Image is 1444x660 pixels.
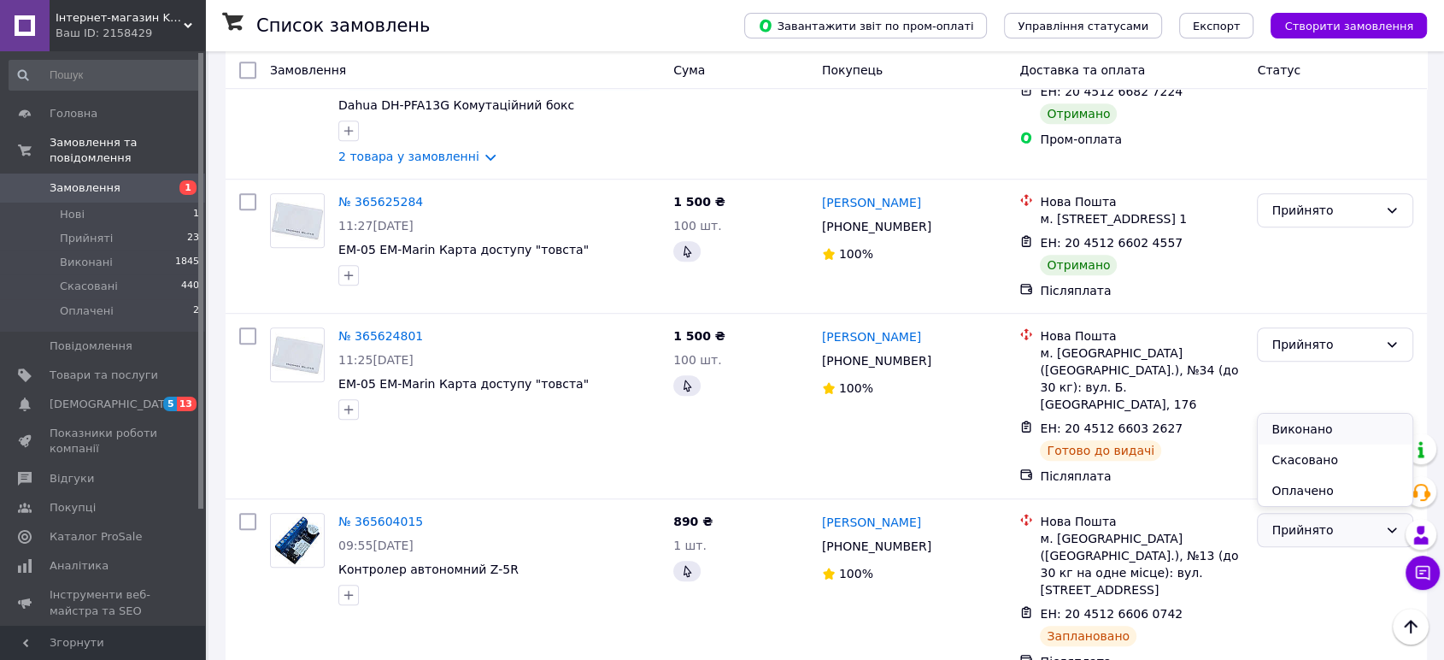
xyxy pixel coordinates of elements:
[50,106,97,121] span: Головна
[179,180,197,195] span: 1
[744,13,987,38] button: Завантажити звіт по пром-оплаті
[1193,20,1241,32] span: Експорт
[819,534,935,558] div: [PHONE_NUMBER]
[673,353,722,367] span: 100 шт.
[758,18,973,33] span: Завантажити звіт по пром-оплаті
[822,328,921,345] a: [PERSON_NAME]
[187,231,199,246] span: 23
[1258,445,1412,475] li: Скасовано
[338,243,589,256] a: EM-05 EM-Marin Карта доступу "товста"
[60,231,113,246] span: Прийняті
[56,10,184,26] span: Інтернет-магазин Kronverk
[270,513,325,568] a: Фото товару
[60,279,118,294] span: Скасовані
[50,426,158,457] span: Показники роботи компанії
[1284,20,1413,32] span: Створити замовлення
[50,529,142,545] span: Каталог ProSale
[1040,131,1243,148] div: Пром-оплата
[60,207,85,222] span: Нові
[1004,13,1162,38] button: Управління статусами
[1040,85,1183,98] span: ЕН: 20 4512 6682 7224
[50,339,132,354] span: Повідомлення
[1258,414,1412,445] li: Виконано
[270,63,346,77] span: Замовлення
[673,515,713,528] span: 890 ₴
[50,500,96,516] span: Покупці
[338,563,519,576] a: Контролер автономний Z-5R
[338,219,414,233] span: 11:27[DATE]
[1258,475,1412,506] li: Оплачено
[193,303,199,319] span: 2
[193,207,199,222] span: 1
[673,539,707,552] span: 1 шт.
[673,63,705,77] span: Cума
[271,514,324,567] img: Фото товару
[270,327,325,382] a: Фото товару
[1040,327,1243,345] div: Нова Пошта
[50,587,158,618] span: Інструменти веб-майстра та SEO
[1040,282,1243,299] div: Післяплата
[1040,421,1183,435] span: ЕН: 20 4512 6603 2627
[673,219,722,233] span: 100 шт.
[60,255,113,270] span: Виконані
[1040,530,1243,598] div: м. [GEOGRAPHIC_DATA] ([GEOGRAPHIC_DATA].), №13 (до 30 кг на одне місце): вул. [STREET_ADDRESS]
[1040,255,1117,275] div: Отримано
[50,397,176,412] span: [DEMOGRAPHIC_DATA]
[1179,13,1254,38] button: Експорт
[822,194,921,211] a: [PERSON_NAME]
[175,255,199,270] span: 1845
[839,567,873,580] span: 100%
[1040,210,1243,227] div: м. [STREET_ADDRESS] 1
[1271,521,1378,539] div: Прийнято
[1018,20,1148,32] span: Управління статусами
[50,180,120,196] span: Замовлення
[1253,18,1427,32] a: Створити замовлення
[1040,236,1183,250] span: ЕН: 20 4512 6602 4557
[338,150,479,163] a: 2 товара у замовленні
[163,397,177,411] span: 5
[181,279,199,294] span: 440
[338,539,414,552] span: 09:55[DATE]
[256,15,430,36] h1: Список замовлень
[1040,193,1243,210] div: Нова Пошта
[56,26,205,41] div: Ваш ID: 2158429
[673,195,725,209] span: 1 500 ₴
[271,328,324,381] img: Фото товару
[338,98,574,112] a: Dahua DH-PFA13G Комутаційний бокс
[1040,468,1243,485] div: Післяплата
[270,193,325,248] a: Фото товару
[271,194,324,247] img: Фото товару
[822,63,883,77] span: Покупець
[839,247,873,261] span: 100%
[338,515,423,528] a: № 365604015
[822,514,921,531] a: [PERSON_NAME]
[9,60,201,91] input: Пошук
[819,215,935,239] div: [PHONE_NUMBER]
[819,349,935,373] div: [PHONE_NUMBER]
[1040,626,1136,646] div: Заплановано
[1406,556,1440,590] button: Чат з покупцем
[50,558,109,574] span: Аналітика
[338,329,423,343] a: № 365624801
[1040,345,1243,413] div: м. [GEOGRAPHIC_DATA] ([GEOGRAPHIC_DATA].), №34 (до 30 кг): вул. Б. [GEOGRAPHIC_DATA], 176
[1257,63,1300,77] span: Статус
[1040,440,1161,461] div: Готово до видачі
[177,397,197,411] span: 13
[673,329,725,343] span: 1 500 ₴
[338,377,589,391] a: EM-05 EM-Marin Карта доступу "товста"
[1040,103,1117,124] div: Отримано
[338,353,414,367] span: 11:25[DATE]
[1393,609,1429,645] button: Наверх
[1040,513,1243,530] div: Нова Пошта
[1271,201,1378,220] div: Прийнято
[1040,607,1183,621] span: ЕН: 20 4512 6606 0742
[50,368,158,383] span: Товари та послуги
[1019,63,1145,77] span: Доставка та оплата
[1271,13,1427,38] button: Створити замовлення
[60,303,114,319] span: Оплачені
[839,381,873,395] span: 100%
